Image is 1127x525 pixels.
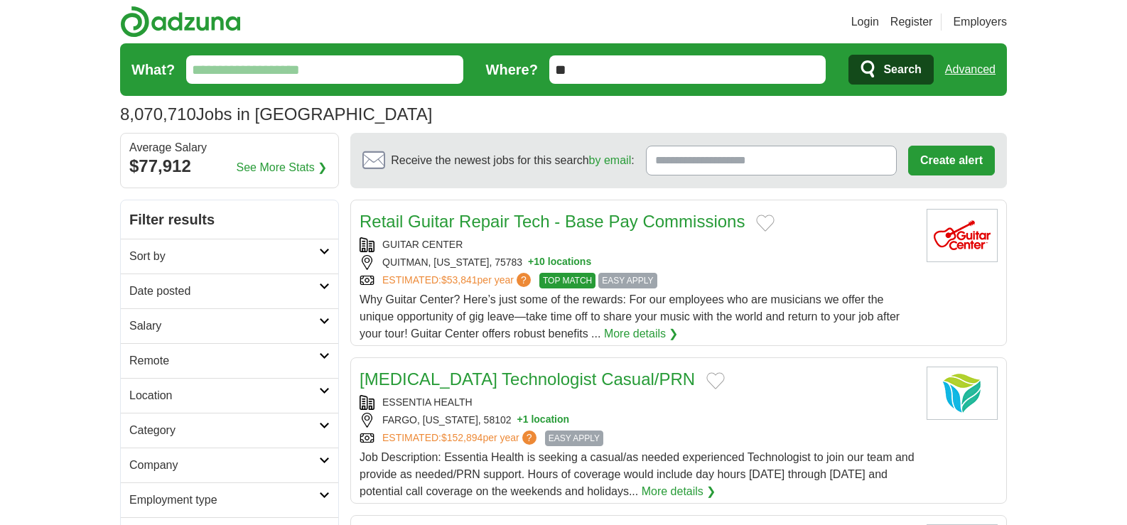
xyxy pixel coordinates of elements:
[604,325,679,342] a: More details ❯
[927,367,998,420] img: Essentia Health logo
[121,448,338,482] a: Company
[129,142,330,153] div: Average Salary
[642,483,716,500] a: More details ❯
[522,431,536,445] span: ?
[237,159,328,176] a: See More Stats ❯
[121,378,338,413] a: Location
[441,432,482,443] span: $152,894
[121,274,338,308] a: Date posted
[129,283,319,300] h2: Date posted
[851,13,879,31] a: Login
[129,387,319,404] h2: Location
[945,55,996,84] a: Advanced
[121,308,338,343] a: Salary
[360,451,915,497] span: Job Description: Essentia Health is seeking a casual/as needed experienced Technologist to join o...
[129,352,319,369] h2: Remote
[120,102,196,127] span: 8,070,710
[706,372,725,389] button: Add to favorite jobs
[756,215,775,232] button: Add to favorite jobs
[121,239,338,274] a: Sort by
[382,273,534,288] a: ESTIMATED:$53,841per year?
[360,413,915,428] div: FARGO, [US_STATE], 58102
[486,59,538,80] label: Where?
[360,293,900,340] span: Why Guitar Center? Here’s just some of the rewards: For our employees who are musicians we offer ...
[382,239,463,250] a: GUITAR CENTER
[360,255,915,270] div: QUITMAN, [US_STATE], 75783
[129,153,330,179] div: $77,912
[517,273,531,287] span: ?
[121,343,338,378] a: Remote
[121,200,338,239] h2: Filter results
[589,154,632,166] a: by email
[120,104,432,124] h1: Jobs in [GEOGRAPHIC_DATA]
[382,396,473,408] a: ESSENTIA HEALTH
[360,212,745,231] a: Retail Guitar Repair Tech - Base Pay Commissions
[391,152,634,169] span: Receive the newest jobs for this search :
[598,273,657,288] span: EASY APPLY
[441,274,478,286] span: $53,841
[890,13,933,31] a: Register
[539,273,595,288] span: TOP MATCH
[528,255,534,270] span: +
[517,413,570,428] button: +1 location
[121,482,338,517] a: Employment type
[908,146,995,175] button: Create alert
[517,413,523,428] span: +
[528,255,591,270] button: +10 locations
[382,431,539,446] a: ESTIMATED:$152,894per year?
[883,55,921,84] span: Search
[927,209,998,262] img: Guitar Center logo
[545,431,603,446] span: EASY APPLY
[131,59,175,80] label: What?
[129,457,319,474] h2: Company
[121,413,338,448] a: Category
[848,55,933,85] button: Search
[360,369,695,389] a: [MEDICAL_DATA] Technologist Casual/PRN
[129,492,319,509] h2: Employment type
[953,13,1007,31] a: Employers
[129,422,319,439] h2: Category
[129,318,319,335] h2: Salary
[120,6,241,38] img: Adzuna logo
[129,248,319,265] h2: Sort by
